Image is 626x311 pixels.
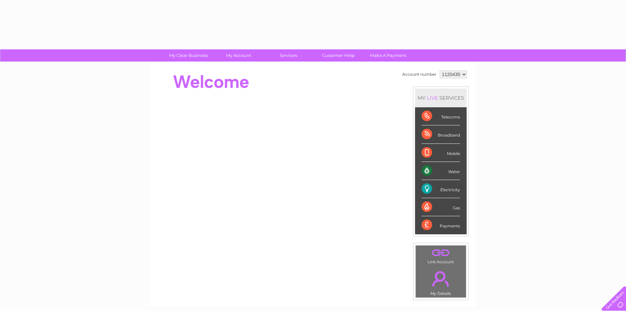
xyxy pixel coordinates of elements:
[401,69,438,80] td: Account number
[422,125,460,143] div: Broadband
[417,267,464,290] a: .
[211,49,266,62] a: My Account
[361,49,415,62] a: Make A Payment
[161,49,216,62] a: My Clear Business
[422,216,460,234] div: Payments
[422,198,460,216] div: Gas
[415,266,466,298] td: My Details
[261,49,315,62] a: Services
[311,49,365,62] a: Customer Help
[415,89,467,107] div: MY SERVICES
[415,245,466,266] td: Link Account
[417,247,464,259] a: .
[426,95,439,101] div: LIVE
[422,180,460,198] div: Electricity
[422,162,460,180] div: Water
[422,144,460,162] div: Mobile
[422,107,460,125] div: Telecoms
